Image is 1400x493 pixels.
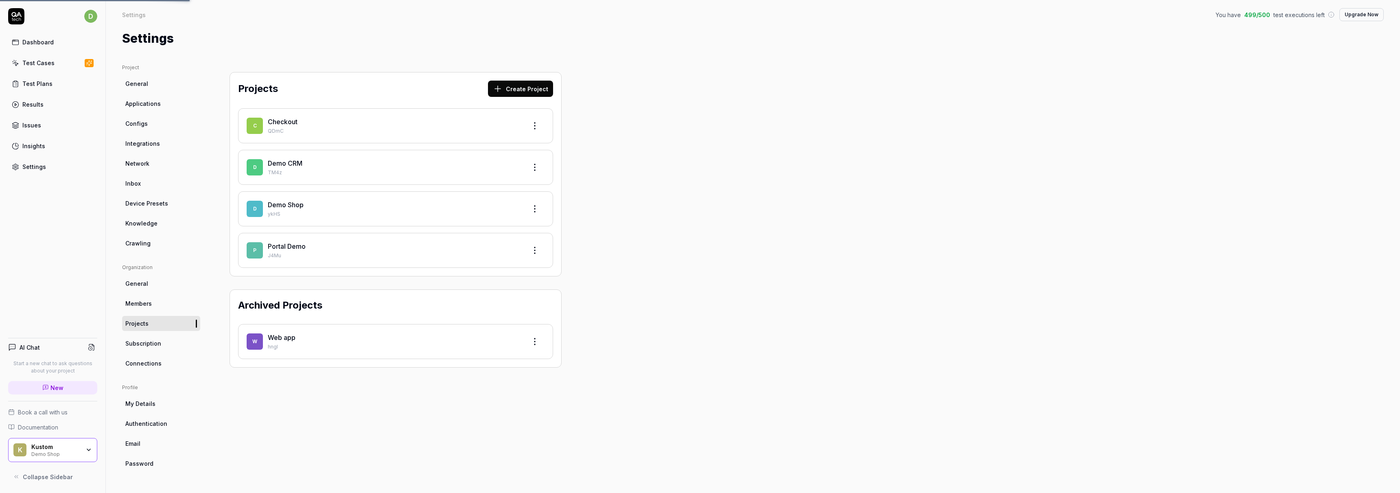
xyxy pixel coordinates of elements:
[122,96,200,111] a: Applications
[247,333,263,350] span: W
[22,100,44,109] div: Results
[122,416,200,431] a: Authentication
[125,439,140,448] span: Email
[125,99,161,108] span: Applications
[268,333,520,342] div: Web app
[268,242,306,250] a: Portal Demo
[122,196,200,211] a: Device Presets
[268,159,302,167] a: Demo CRM
[18,408,68,416] span: Book a call with us
[122,136,200,151] a: Integrations
[125,339,161,348] span: Subscription
[1216,11,1241,19] span: You have
[84,10,97,23] span: d
[122,64,200,71] div: Project
[122,296,200,311] a: Members
[122,316,200,331] a: Projects
[122,264,200,271] div: Organization
[31,443,80,451] div: Kustom
[122,76,200,91] a: General
[8,360,97,375] p: Start a new chat to ask questions about your project
[268,343,520,351] p: hngI
[122,176,200,191] a: Inbox
[22,142,45,150] div: Insights
[122,116,200,131] a: Configs
[23,473,73,481] span: Collapse Sidebar
[125,119,148,128] span: Configs
[8,96,97,112] a: Results
[122,356,200,371] a: Connections
[122,29,174,48] h1: Settings
[8,469,97,485] button: Collapse Sidebar
[8,381,97,394] a: New
[8,438,97,462] button: KKustomDemo Shop
[125,459,153,468] span: Password
[122,336,200,351] a: Subscription
[8,34,97,50] a: Dashboard
[22,38,54,46] div: Dashboard
[125,159,149,168] span: Network
[8,408,97,416] a: Book a call with us
[125,319,149,328] span: Projects
[122,216,200,231] a: Knowledge
[247,242,263,259] span: P
[8,423,97,432] a: Documentation
[125,199,168,208] span: Device Presets
[122,436,200,451] a: Email
[125,219,157,228] span: Knowledge
[125,179,141,188] span: Inbox
[247,201,263,217] span: D
[125,279,148,288] span: General
[238,298,322,313] h2: Archived Projects
[125,359,162,368] span: Connections
[122,384,200,391] div: Profile
[268,169,520,176] p: TM4z
[488,81,553,97] button: Create Project
[122,236,200,251] a: Crawling
[20,343,40,352] h4: AI Chat
[8,55,97,71] a: Test Cases
[268,127,520,135] p: QDmC
[1273,11,1325,19] span: test executions left
[122,396,200,411] a: My Details
[268,252,520,259] p: J4Mu
[8,159,97,175] a: Settings
[84,8,97,24] button: d
[122,456,200,471] a: Password
[8,138,97,154] a: Insights
[50,383,63,392] span: New
[125,239,151,248] span: Crawling
[1244,11,1270,19] span: 499 / 500
[122,11,146,19] div: Settings
[1339,8,1384,21] button: Upgrade Now
[22,59,55,67] div: Test Cases
[22,121,41,129] div: Issues
[125,79,148,88] span: General
[238,81,278,96] h2: Projects
[122,156,200,171] a: Network
[18,423,58,432] span: Documentation
[247,159,263,175] span: D
[268,201,304,209] a: Demo Shop
[125,419,167,428] span: Authentication
[125,299,152,308] span: Members
[268,118,297,126] a: Checkout
[247,118,263,134] span: C
[125,139,160,148] span: Integrations
[22,162,46,171] div: Settings
[8,76,97,92] a: Test Plans
[31,450,80,457] div: Demo Shop
[268,210,520,218] p: ykHS
[13,443,26,456] span: K
[22,79,52,88] div: Test Plans
[8,117,97,133] a: Issues
[122,276,200,291] a: General
[125,399,155,408] span: My Details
